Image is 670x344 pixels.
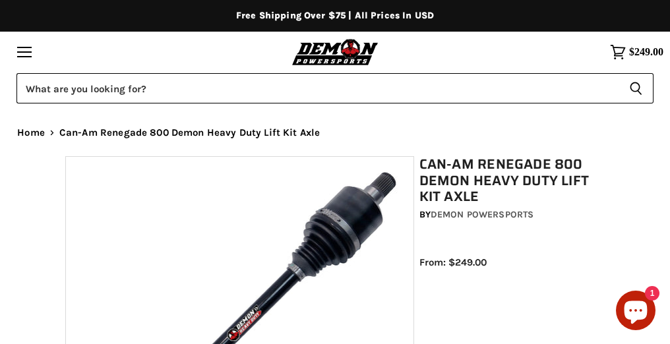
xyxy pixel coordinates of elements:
img: Demon Powersports [289,37,381,67]
span: $249.00 [629,46,663,58]
form: Product [16,73,654,103]
h1: Can-Am Renegade 800 Demon Heavy Duty Lift Kit Axle [419,156,610,205]
inbox-online-store-chat: Shopify online store chat [612,291,659,333]
a: Home [17,127,45,138]
a: $249.00 [603,38,670,67]
span: From: $249.00 [419,256,487,268]
a: Demon Powersports [431,209,533,220]
div: by [419,208,610,222]
span: Can-Am Renegade 800 Demon Heavy Duty Lift Kit Axle [59,127,320,138]
button: Search [619,73,654,103]
input: Search [16,73,619,103]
